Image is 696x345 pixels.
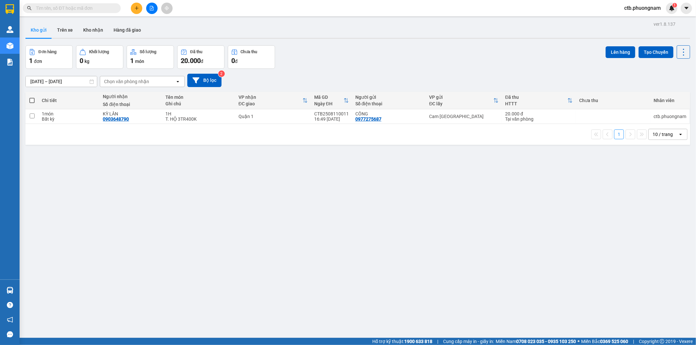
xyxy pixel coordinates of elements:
[429,114,499,119] div: Cam [GEOGRAPHIC_DATA]
[639,46,673,58] button: Tạo Chuyến
[653,131,673,138] div: 10 / trang
[429,95,494,100] div: VP gửi
[502,92,576,109] th: Toggle SortBy
[181,57,201,65] span: 20.000
[600,339,628,344] strong: 0369 525 060
[80,57,83,65] span: 0
[7,59,13,66] img: solution-icon
[619,4,666,12] span: ctb.phuongnam
[505,111,573,116] div: 20.000 đ
[127,45,174,69] button: Số lượng1món
[606,46,635,58] button: Lên hàng
[372,338,432,345] span: Hỗ trợ kỹ thuật:
[660,339,664,344] span: copyright
[239,95,302,100] div: VP nhận
[164,6,169,10] span: aim
[103,94,159,99] div: Người nhận
[7,42,13,49] img: warehouse-icon
[175,79,180,84] svg: open
[134,6,139,10] span: plus
[131,3,142,14] button: plus
[149,6,154,10] span: file-add
[314,116,349,122] div: 16:49 [DATE]
[355,101,423,106] div: Số điện thoại
[146,3,158,14] button: file-add
[314,101,344,106] div: Ngày ĐH
[103,111,159,116] div: KỲ LÂN
[7,317,13,323] span: notification
[52,22,78,38] button: Trên xe
[40,9,65,40] b: Gửi khách hàng
[314,111,349,116] div: CTB2508110011
[239,101,302,106] div: ĐC giao
[108,22,146,38] button: Hàng đã giao
[443,338,494,345] span: Cung cấp máy in - giấy in:
[429,101,494,106] div: ĐC lấy
[681,3,692,14] button: caret-down
[231,57,235,65] span: 0
[678,132,683,137] svg: open
[426,92,502,109] th: Toggle SortBy
[103,116,129,122] div: 0903648790
[25,22,52,38] button: Kho gửi
[78,22,108,38] button: Kho nhận
[311,92,352,109] th: Toggle SortBy
[140,50,156,54] div: Số lượng
[201,59,203,64] span: đ
[228,45,275,69] button: Chưa thu0đ
[581,338,628,345] span: Miền Bắc
[34,59,42,64] span: đơn
[29,57,33,65] span: 1
[7,302,13,308] span: question-circle
[89,50,109,54] div: Khối lượng
[235,92,311,109] th: Toggle SortBy
[6,4,14,14] img: logo-vxr
[190,50,202,54] div: Đã thu
[165,116,232,122] div: T. HỘ 3TR400K
[516,339,576,344] strong: 0708 023 035 - 0935 103 250
[165,111,232,116] div: 1H
[654,21,675,28] div: ver 1.8.137
[104,78,149,85] div: Chọn văn phòng nhận
[7,26,13,33] img: warehouse-icon
[71,8,86,24] img: logo.jpg
[437,338,438,345] span: |
[673,3,677,7] sup: 1
[579,98,647,103] div: Chưa thu
[239,114,308,119] div: Quận 1
[42,111,96,116] div: 1 món
[684,5,689,11] span: caret-down
[39,50,56,54] div: Đơn hàng
[669,5,675,11] img: icon-new-feature
[7,331,13,337] span: message
[187,74,222,87] button: Bộ lọc
[235,59,238,64] span: đ
[241,50,257,54] div: Chưa thu
[8,42,36,84] b: Phương Nam Express
[505,116,573,122] div: Tại văn phòng
[7,287,13,294] img: warehouse-icon
[355,116,381,122] div: 0977275687
[218,70,225,77] sup: 2
[42,98,96,103] div: Chi tiết
[505,101,567,106] div: HTTT
[177,45,224,69] button: Đã thu20.000đ
[314,95,344,100] div: Mã GD
[76,45,123,69] button: Khối lượng0kg
[55,31,90,39] li: (c) 2017
[614,129,624,139] button: 1
[130,57,134,65] span: 1
[654,98,686,103] div: Nhân viên
[165,95,232,100] div: Tên món
[103,102,159,107] div: Số điện thoại
[27,6,32,10] span: search
[135,59,144,64] span: món
[505,95,567,100] div: Đã thu
[404,339,432,344] strong: 1900 633 818
[55,25,90,30] b: [DOMAIN_NAME]
[578,340,580,343] span: ⚪️
[25,45,73,69] button: Đơn hàng1đơn
[161,3,173,14] button: aim
[633,338,634,345] span: |
[165,101,232,106] div: Ghi chú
